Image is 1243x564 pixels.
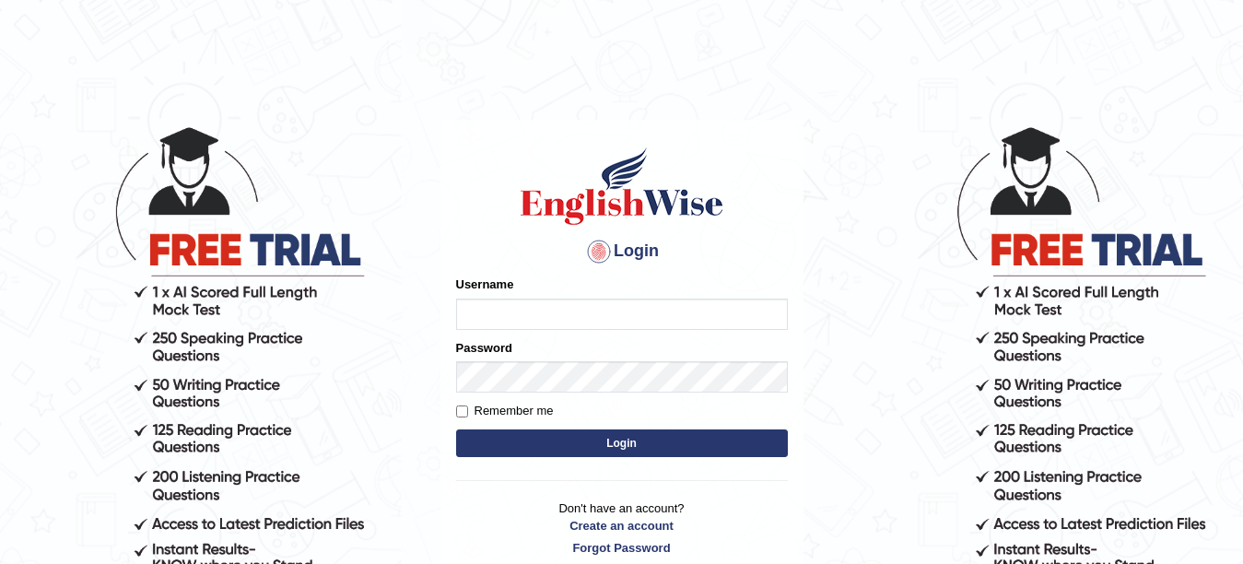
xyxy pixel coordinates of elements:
label: Username [456,276,514,293]
input: Remember me [456,405,468,417]
button: Login [456,429,788,457]
img: Logo of English Wise sign in for intelligent practice with AI [517,145,727,228]
h4: Login [456,237,788,266]
a: Forgot Password [456,539,788,557]
label: Remember me [456,402,554,420]
p: Don't have an account? [456,499,788,557]
label: Password [456,339,512,357]
a: Create an account [456,517,788,535]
